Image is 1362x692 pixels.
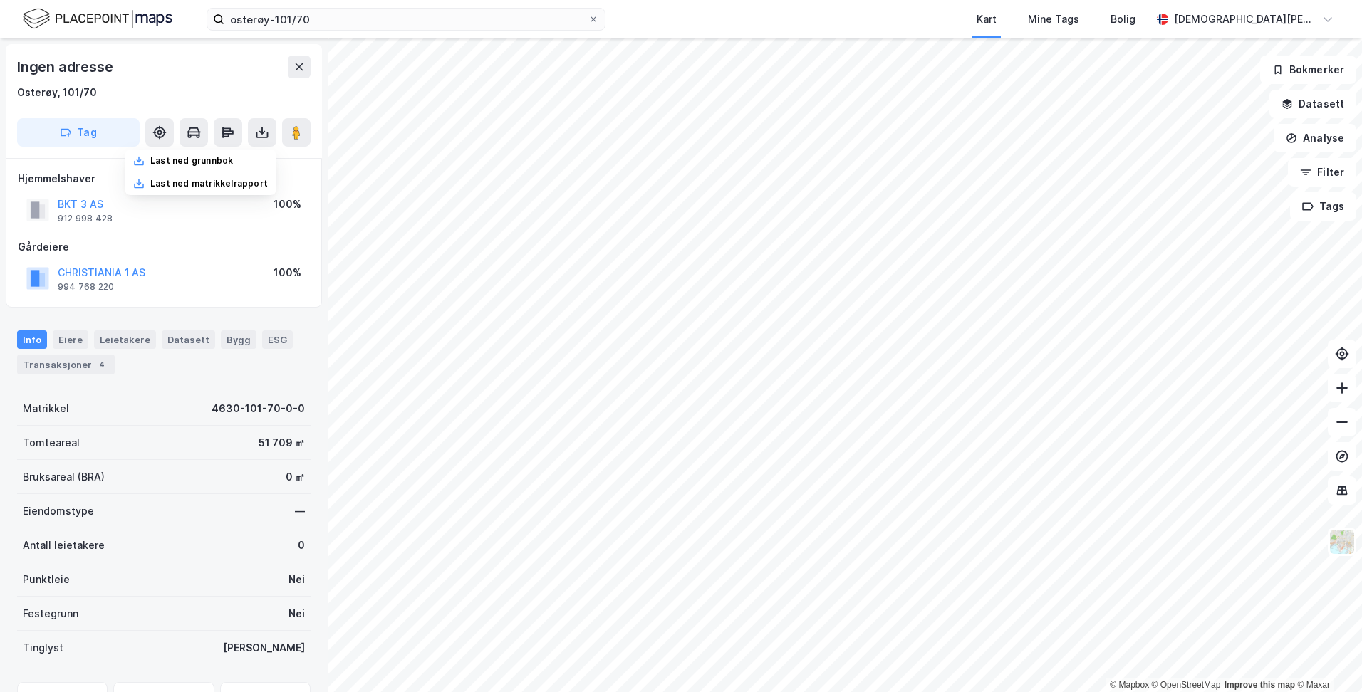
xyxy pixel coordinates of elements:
[288,571,305,588] div: Nei
[259,434,305,451] div: 51 709 ㎡
[262,330,293,349] div: ESG
[298,537,305,554] div: 0
[23,434,80,451] div: Tomteareal
[1110,680,1149,690] a: Mapbox
[17,84,97,101] div: Osterøy, 101/70
[1111,11,1135,28] div: Bolig
[17,355,115,374] div: Transaksjoner
[17,330,47,349] div: Info
[162,330,215,349] div: Datasett
[295,503,305,520] div: —
[18,238,310,256] div: Gårdeiere
[224,9,588,30] input: Søk på adresse, matrikkel, gårdeiere, leietakere eller personer
[1291,624,1362,692] div: Kontrollprogram for chat
[150,155,233,167] div: Last ned grunnbok
[1329,528,1356,555] img: Z
[17,118,140,147] button: Tag
[23,468,105,486] div: Bruksareal (BRA)
[286,468,305,486] div: 0 ㎡
[1174,11,1316,28] div: [DEMOGRAPHIC_DATA][PERSON_NAME]
[23,537,105,554] div: Antall leietakere
[1290,192,1356,221] button: Tags
[23,400,69,417] div: Matrikkel
[1260,56,1356,84] button: Bokmerker
[23,571,70,588] div: Punktleie
[221,330,256,349] div: Bygg
[1269,90,1356,118] button: Datasett
[58,281,114,293] div: 994 768 220
[23,503,94,520] div: Eiendomstype
[274,264,301,281] div: 100%
[23,6,172,31] img: logo.f888ab2527a4732fd821a326f86c7f29.svg
[23,605,78,622] div: Festegrunn
[23,639,63,656] div: Tinglyst
[18,170,310,187] div: Hjemmelshaver
[1028,11,1079,28] div: Mine Tags
[212,400,305,417] div: 4630-101-70-0-0
[1152,680,1221,690] a: OpenStreetMap
[1288,158,1356,187] button: Filter
[977,11,997,28] div: Kart
[94,330,156,349] div: Leietakere
[53,330,88,349] div: Eiere
[1225,680,1295,690] a: Improve this map
[58,213,113,224] div: 912 998 428
[274,196,301,213] div: 100%
[223,639,305,656] div: [PERSON_NAME]
[1291,624,1362,692] iframe: Chat Widget
[150,178,268,189] div: Last ned matrikkelrapport
[1274,124,1356,152] button: Analyse
[288,605,305,622] div: Nei
[95,357,109,372] div: 4
[17,56,115,78] div: Ingen adresse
